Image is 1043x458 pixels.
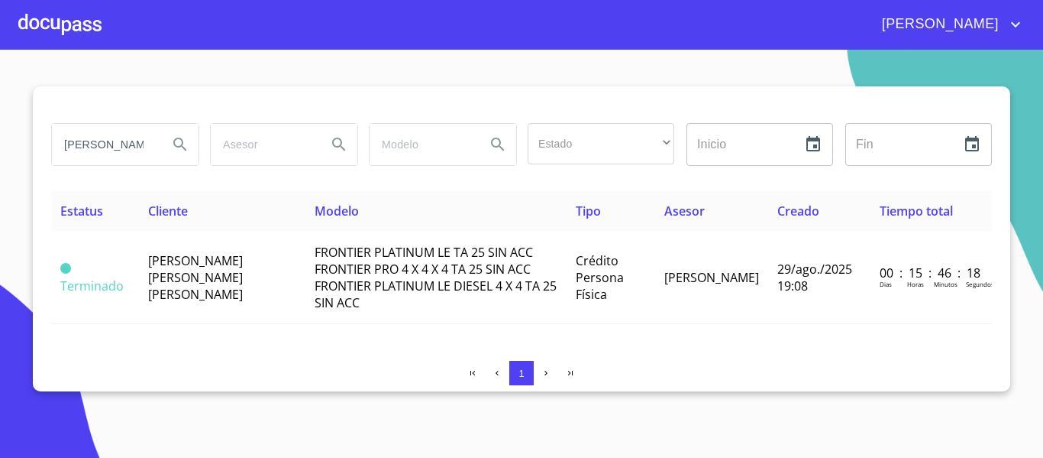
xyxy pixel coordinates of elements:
span: Crédito Persona Física [576,252,624,303]
span: Tiempo total [880,203,953,219]
input: search [52,124,156,165]
span: [PERSON_NAME] [870,12,1006,37]
button: Search [321,126,357,163]
span: [PERSON_NAME] [PERSON_NAME] [PERSON_NAME] [148,252,243,303]
span: Terminado [60,278,124,294]
span: [PERSON_NAME] [664,269,759,286]
p: Horas [907,280,924,288]
span: 1 [518,368,524,379]
input: search [211,124,315,165]
p: Minutos [934,280,957,288]
p: Segundos [966,280,994,288]
button: 1 [509,361,534,385]
button: Search [162,126,199,163]
p: 00 : 15 : 46 : 18 [880,265,983,281]
span: Creado [777,203,819,219]
span: Asesor [664,203,705,219]
span: Modelo [315,203,359,219]
input: search [370,124,473,165]
span: Terminado [60,263,71,274]
span: Cliente [148,203,188,219]
span: FRONTIER PLATINUM LE TA 25 SIN ACC FRONTIER PRO 4 X 4 X 4 TA 25 SIN ACC FRONTIER PLATINUM LE DIES... [315,244,557,311]
p: Dias [880,280,892,288]
span: Tipo [576,203,601,219]
button: Search [480,126,516,163]
button: account of current user [870,12,1025,37]
span: 29/ago./2025 19:08 [777,261,852,294]
div: ​ [528,123,674,164]
span: Estatus [60,203,103,219]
